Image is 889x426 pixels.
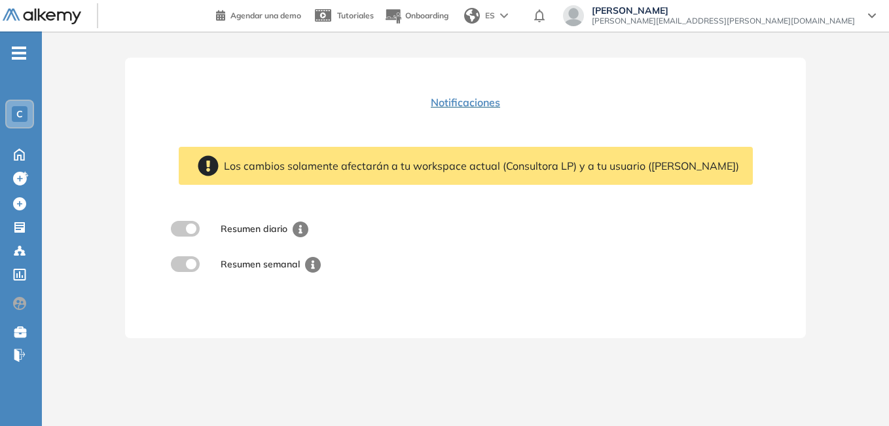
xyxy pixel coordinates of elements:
[208,252,329,277] button: Resumen semanal
[384,2,448,30] button: Onboarding
[16,109,23,119] span: C
[592,5,855,16] span: [PERSON_NAME]
[337,10,374,20] span: Tutoriales
[12,52,26,54] i: -
[431,94,500,110] span: Notificaciones
[592,16,855,26] span: [PERSON_NAME][EMAIL_ADDRESS][PERSON_NAME][DOMAIN_NAME]
[221,258,300,270] span: Resumen semanal
[230,10,301,20] span: Agendar una demo
[208,216,316,241] button: Resumen diario
[500,13,508,18] img: arrow
[3,9,81,25] img: Logo
[464,8,480,24] img: world
[224,158,739,174] span: Los cambios solamente afectarán a tu workspace actual (Consultora LP) y a tu usuario ([PERSON_NAME])
[216,7,301,22] a: Agendar una demo
[405,10,448,20] span: Onboarding
[485,10,495,22] span: ES
[221,223,287,235] span: Resumen diario
[413,89,518,115] button: Notificaciones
